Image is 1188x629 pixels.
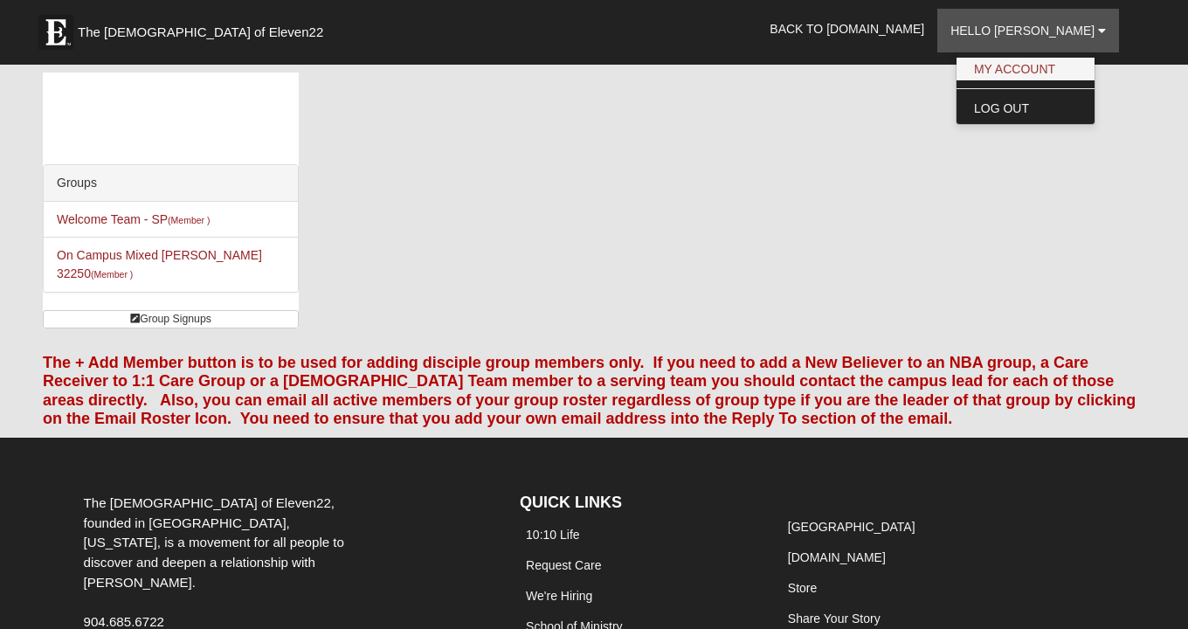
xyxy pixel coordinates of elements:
a: On Campus Mixed [PERSON_NAME] 32250(Member ) [57,248,262,280]
span: Hello [PERSON_NAME] [950,24,1095,38]
a: Welcome Team - SP(Member ) [57,212,211,226]
a: The [DEMOGRAPHIC_DATA] of Eleven22 [30,6,379,50]
a: Store [788,581,817,595]
a: [DOMAIN_NAME] [788,550,886,564]
a: Request Care [526,558,601,572]
a: My Account [957,58,1095,80]
a: Hello [PERSON_NAME] [937,9,1119,52]
a: [GEOGRAPHIC_DATA] [788,520,915,534]
span: The [DEMOGRAPHIC_DATA] of Eleven22 [78,24,323,41]
a: Share Your Story [788,612,881,626]
a: 10:10 Life [526,528,580,542]
img: Eleven22 logo [38,15,73,50]
h4: QUICK LINKS [520,494,756,513]
div: Groups [44,165,298,202]
font: The + Add Member button is to be used for adding disciple group members only. If you need to add ... [43,354,1136,428]
a: Back to [DOMAIN_NAME] [756,7,937,51]
small: (Member ) [91,269,133,280]
a: We're Hiring [526,589,592,603]
a: Group Signups [43,310,299,328]
a: Log Out [957,97,1095,120]
small: (Member ) [168,215,210,225]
